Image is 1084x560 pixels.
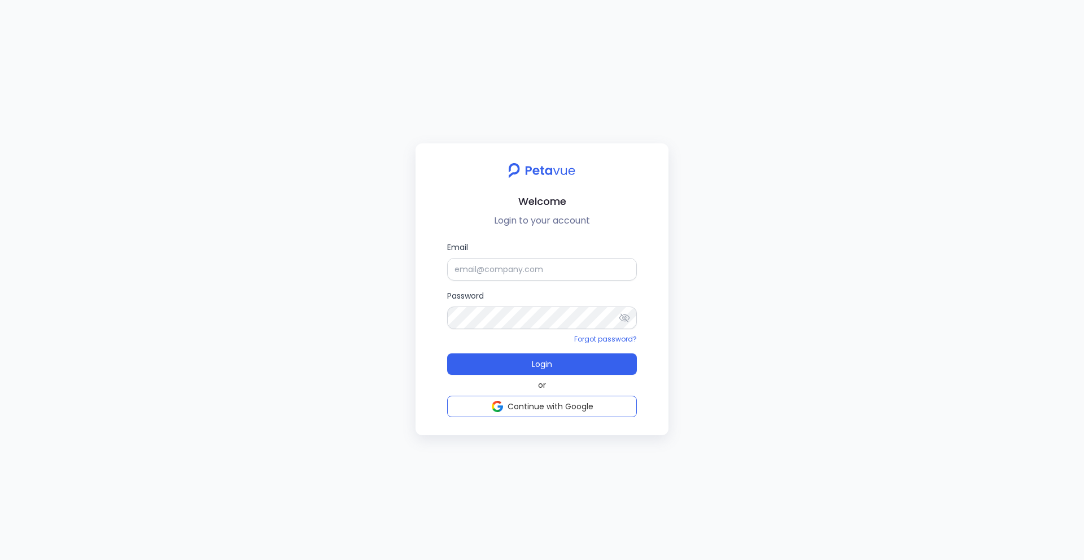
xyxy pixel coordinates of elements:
label: Password [447,290,637,329]
h2: Welcome [425,193,659,209]
button: Login [447,353,637,375]
input: Password [447,307,637,329]
span: Continue with Google [508,401,593,412]
input: Email [447,258,637,281]
span: or [538,379,546,391]
button: Continue with Google [447,396,637,417]
label: Email [447,241,637,281]
img: petavue logo [501,157,583,184]
p: Login to your account [425,214,659,228]
a: Forgot password? [574,334,637,344]
span: Login [532,358,552,370]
